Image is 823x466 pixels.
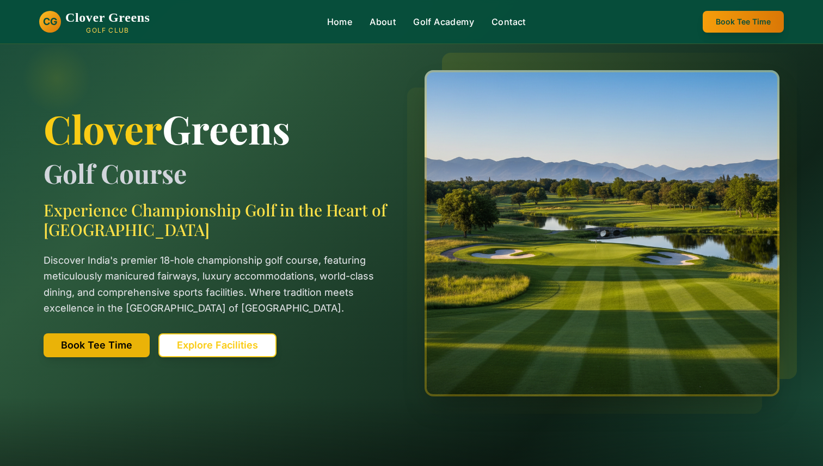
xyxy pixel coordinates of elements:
[370,15,396,28] a: About
[44,102,162,154] span: Clover
[39,9,150,35] a: CGClover GreensGolf Club
[703,11,784,33] button: Book Tee Time
[65,9,150,26] h1: Clover Greens
[158,333,277,357] button: Explore Facilities
[44,156,187,190] span: Golf Course
[44,109,398,187] h1: Greens
[44,252,398,316] p: Discover India's premier 18-hole championship golf course, featuring meticulously manicured fairw...
[65,26,150,35] p: Golf Club
[413,15,474,28] a: Golf Academy
[492,15,526,28] a: Contact
[327,15,353,28] a: Home
[43,14,58,29] span: CG
[44,200,398,239] p: Experience Championship Golf in the Heart of [GEOGRAPHIC_DATA]
[44,333,150,357] button: Book Tee Time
